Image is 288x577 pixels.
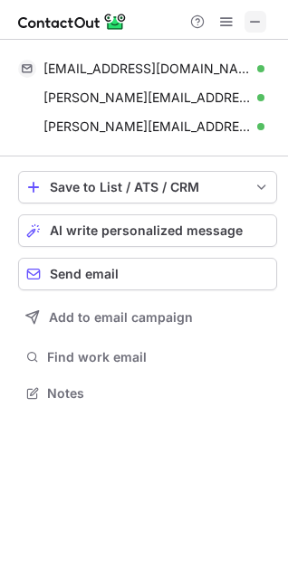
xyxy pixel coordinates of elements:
span: Find work email [47,349,270,365]
span: [EMAIL_ADDRESS][DOMAIN_NAME] [43,61,251,77]
span: Add to email campaign [49,310,193,325]
span: Send email [50,267,119,281]
button: AI write personalized message [18,214,277,247]
div: Save to List / ATS / CRM [50,180,245,194]
button: Find work email [18,345,277,370]
button: Send email [18,258,277,290]
button: Notes [18,381,277,406]
span: AI write personalized message [50,223,243,238]
span: [PERSON_NAME][EMAIL_ADDRESS][DOMAIN_NAME] [43,118,251,135]
span: [PERSON_NAME][EMAIL_ADDRESS][PERSON_NAME][DOMAIN_NAME] [43,90,251,106]
button: save-profile-one-click [18,171,277,203]
button: Add to email campaign [18,301,277,334]
span: Notes [47,385,270,402]
img: ContactOut v5.3.10 [18,11,127,33]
